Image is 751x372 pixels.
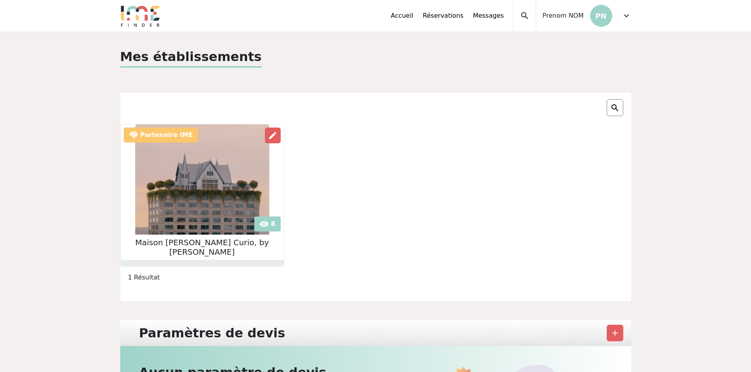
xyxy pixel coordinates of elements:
[134,323,290,343] div: Paramètres de devis
[610,328,620,338] span: add
[607,325,623,341] button: add
[135,124,269,235] img: 1.jpg
[542,11,583,20] span: Prenom NOM
[121,238,284,257] h2: Maison [PERSON_NAME] Curio, by [PERSON_NAME]
[473,11,504,20] a: Messages
[120,5,160,27] img: Logo.png
[268,131,278,140] span: edit
[590,5,612,27] p: PN
[123,273,628,282] div: 1 Résultat
[120,47,262,68] p: Mes établissements
[520,11,529,20] span: search
[120,124,284,267] div: handshake Partenaire IME visibility 8 edit Maison [PERSON_NAME] Curio, by [PERSON_NAME]
[423,11,463,20] a: Réservations
[622,11,631,20] span: expand_more
[610,103,620,113] img: search.png
[391,11,413,20] a: Accueil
